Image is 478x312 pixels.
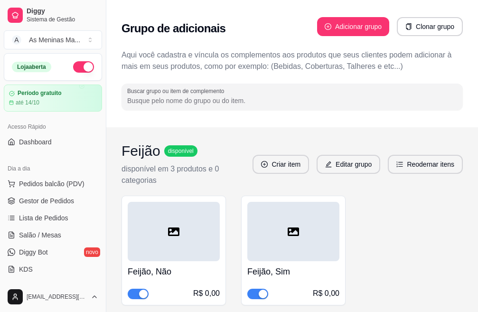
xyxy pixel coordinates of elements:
a: KDS [4,262,102,277]
a: Dashboard [4,134,102,150]
div: Dia a dia [4,161,102,176]
h2: Grupo de adicionais [122,21,225,36]
span: Lista de Pedidos [19,213,68,223]
a: Lista de Pedidos [4,210,102,226]
span: Dashboard [19,137,52,147]
button: Select a team [4,30,102,49]
p: disponível em 3 produtos e 0 categorias [122,163,253,186]
h4: Feijão, Não [128,265,220,278]
button: ordered-listReodernar itens [388,155,463,174]
p: Aqui você cadastra e víncula os complementos aos produtos que seus clientes podem adicionar à mai... [122,49,463,72]
div: Loja aberta [12,62,51,72]
h4: Feijão, Sim [247,265,339,278]
span: A [12,35,21,45]
a: Gestor de Pedidos [4,193,102,208]
span: Diggy Bot [19,247,48,257]
input: Buscar grupo ou item de complemento [127,96,457,105]
button: copyClonar grupo [397,17,463,36]
a: DiggySistema de Gestão [4,4,102,27]
span: copy [405,23,412,30]
div: As Meninas Ma ... [29,35,80,45]
span: Sistema de Gestão [27,16,98,23]
button: plus-circleCriar item [253,155,309,174]
div: R$ 0,00 [313,288,339,299]
article: até 14/10 [16,99,39,106]
article: Período gratuito [18,90,62,97]
span: plus-circle [325,23,331,30]
button: [EMAIL_ADDRESS][DOMAIN_NAME] [4,285,102,308]
h3: Feijão [122,142,160,160]
div: R$ 0,00 [193,288,220,299]
span: edit [325,161,332,168]
span: plus-circle [261,161,268,168]
a: Diggy Botnovo [4,245,102,260]
label: Buscar grupo ou item de complemento [127,87,227,95]
span: Salão / Mesas [19,230,61,240]
a: Período gratuitoaté 14/10 [4,85,102,112]
span: Gestor de Pedidos [19,196,74,206]
div: Acesso Rápido [4,119,102,134]
button: Alterar Status [73,61,94,73]
button: Pedidos balcão (PDV) [4,176,102,191]
button: editEditar grupo [317,155,380,174]
span: [EMAIL_ADDRESS][DOMAIN_NAME] [27,293,87,301]
span: KDS [19,265,33,274]
button: plus-circleAdicionar grupo [317,17,389,36]
span: ordered-list [396,161,403,168]
span: Pedidos balcão (PDV) [19,179,84,189]
span: Diggy [27,7,98,16]
a: Salão / Mesas [4,227,102,243]
span: disponível [166,147,196,155]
